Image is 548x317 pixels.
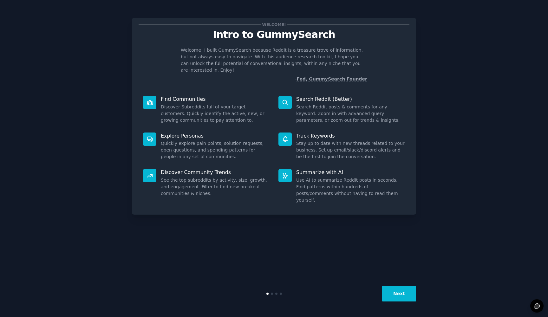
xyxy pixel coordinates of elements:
[161,169,270,176] p: Discover Community Trends
[261,21,287,28] span: Welcome!
[161,177,270,197] dd: See the top subreddits by activity, size, growth, and engagement. Filter to find new breakout com...
[296,169,405,176] p: Summarize with AI
[295,76,367,82] div: -
[139,29,409,40] p: Intro to GummySearch
[181,47,367,74] p: Welcome! I built GummySearch because Reddit is a treasure trove of information, but not always ea...
[296,96,405,102] p: Search Reddit (Better)
[297,76,367,82] a: Fed, GummySearch Founder
[161,104,270,124] dd: Discover Subreddits full of your target customers. Quickly identify the active, new, or growing c...
[161,96,270,102] p: Find Communities
[161,140,270,160] dd: Quickly explore pain points, solution requests, open questions, and spending patterns for people ...
[296,140,405,160] dd: Stay up to date with new threads related to your business. Set up email/slack/discord alerts and ...
[296,104,405,124] dd: Search Reddit posts & comments for any keyword. Zoom in with advanced query parameters, or zoom o...
[296,177,405,204] dd: Use AI to summarize Reddit posts in seconds. Find patterns within hundreds of posts/comments with...
[296,133,405,139] p: Track Keywords
[161,133,270,139] p: Explore Personas
[382,286,416,301] button: Next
